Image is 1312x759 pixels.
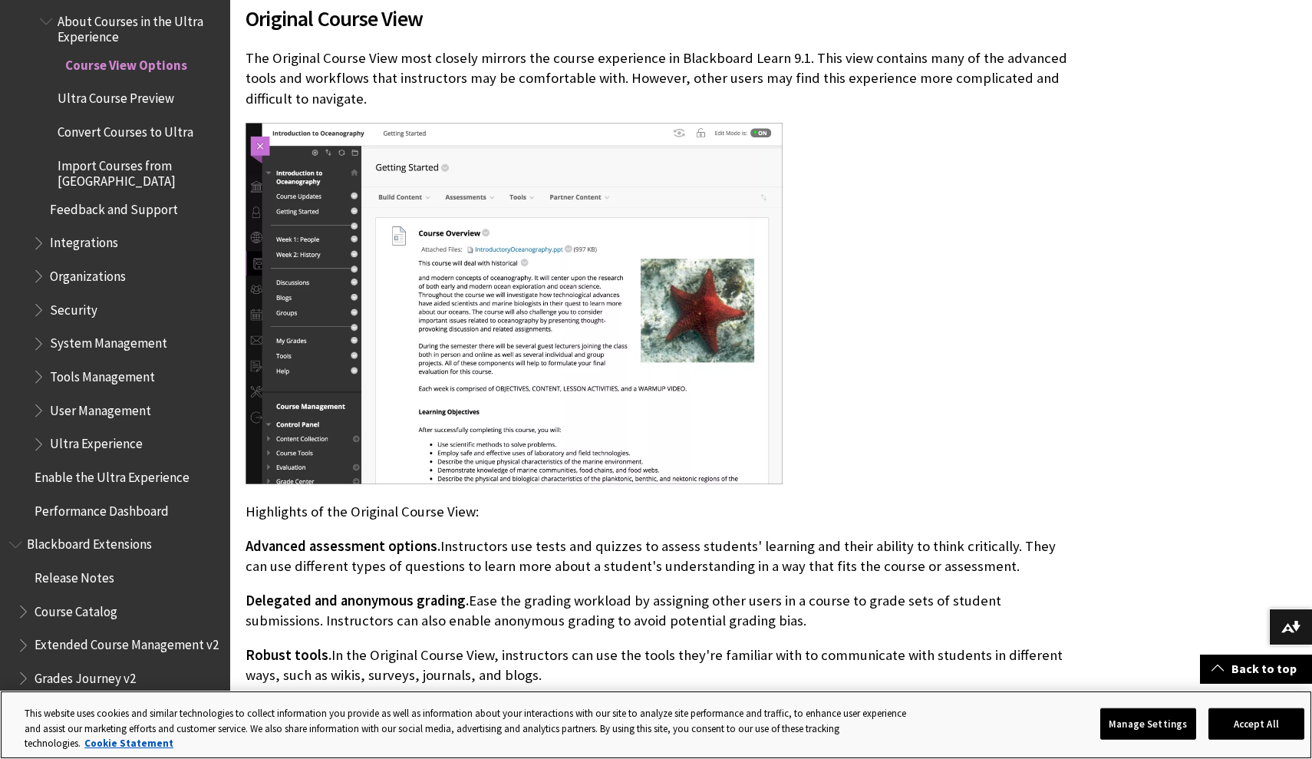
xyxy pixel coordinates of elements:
span: Security [50,297,97,318]
span: Course Catalog [35,599,117,619]
span: Extended Course Management v2 [35,632,219,653]
button: Manage Settings [1100,708,1196,740]
span: Convert Courses to Ultra [58,119,193,140]
span: Grades Journey v2 [35,665,136,686]
button: Accept All [1208,708,1304,740]
span: Tools Management [50,364,155,384]
span: System Management [50,331,167,351]
span: Release Notes [35,565,114,586]
p: Highlights of the Original Course View: [246,502,1070,522]
span: User Management [50,398,151,418]
span: About Courses in the Ultra Experience [58,8,219,45]
span: Original Course View [246,2,1070,35]
span: Course View Options [65,52,187,73]
div: This website uses cookies and similar technologies to collect information you provide as well as ... [25,706,918,751]
a: More information about your privacy, opens in a new tab [84,737,173,750]
span: Advanced assessment options. [246,537,440,555]
span: Organizations [50,263,126,284]
span: Feedback and Support [50,196,178,217]
p: Ease the grading workload by assigning other users in a course to grade sets of student submissio... [246,591,1070,631]
a: Back to top [1200,655,1312,683]
span: Ultra Course Preview [58,86,174,107]
span: Blackboard Extensions [27,532,152,553]
p: Instructors use tests and quizzes to assess students' learning and their ability to think critica... [246,536,1070,576]
span: Import Courses from [GEOGRAPHIC_DATA] [58,153,219,189]
p: The Original Course View most closely mirrors the course experience in Blackboard Learn 9.1. This... [246,48,1070,109]
span: Performance Dashboard [35,498,169,519]
span: Enable the Ultra Experience [35,464,190,485]
p: In the Original Course View, instructors can use the tools they're familiar with to communicate w... [246,645,1070,685]
span: Robust tools. [246,646,331,664]
span: Delegated and anonymous grading. [246,592,469,609]
span: Ultra Experience [50,431,143,452]
span: Integrations [50,230,118,251]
